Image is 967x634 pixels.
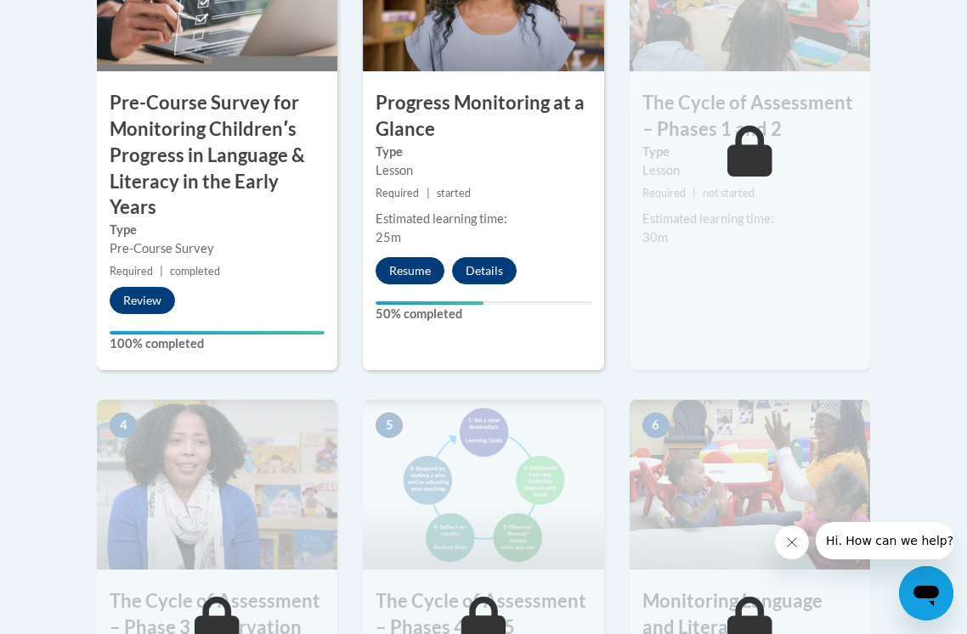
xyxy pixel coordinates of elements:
[376,187,419,199] span: Required
[693,187,696,199] span: |
[642,143,857,161] label: Type
[376,412,403,438] span: 5
[642,230,668,244] span: 30m
[110,334,325,353] label: 100% completed
[376,305,591,323] label: 50% completed
[437,187,471,199] span: started
[376,301,483,305] div: Your progress
[110,239,325,258] div: Pre-Course Survey
[376,161,591,180] div: Lesson
[642,210,857,228] div: Estimated learning time:
[816,522,953,559] iframe: Message from company
[899,566,953,620] iframe: Button to launch messaging window
[110,412,137,438] span: 4
[775,525,809,559] iframe: Close message
[160,265,163,278] span: |
[642,161,857,180] div: Lesson
[703,187,755,199] span: not started
[110,221,325,239] label: Type
[452,257,517,284] button: Details
[642,187,686,199] span: Required
[97,400,337,569] img: Course Image
[363,400,603,569] img: Course Image
[110,265,153,278] span: Required
[630,90,870,143] h3: The Cycle of Assessment – Phases 1 and 2
[376,210,591,228] div: Estimated learning time:
[376,143,591,161] label: Type
[97,90,337,221] h3: Pre-Course Survey for Monitoring Childrenʹs Progress in Language & Literacy in the Early Years
[170,265,220,278] span: completed
[110,331,325,334] div: Your progress
[363,90,603,143] h3: Progress Monitoring at a Glance
[376,257,444,284] button: Resume
[376,230,401,244] span: 25m
[642,412,670,438] span: 6
[110,287,175,314] button: Review
[427,187,430,199] span: |
[630,400,870,569] img: Course Image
